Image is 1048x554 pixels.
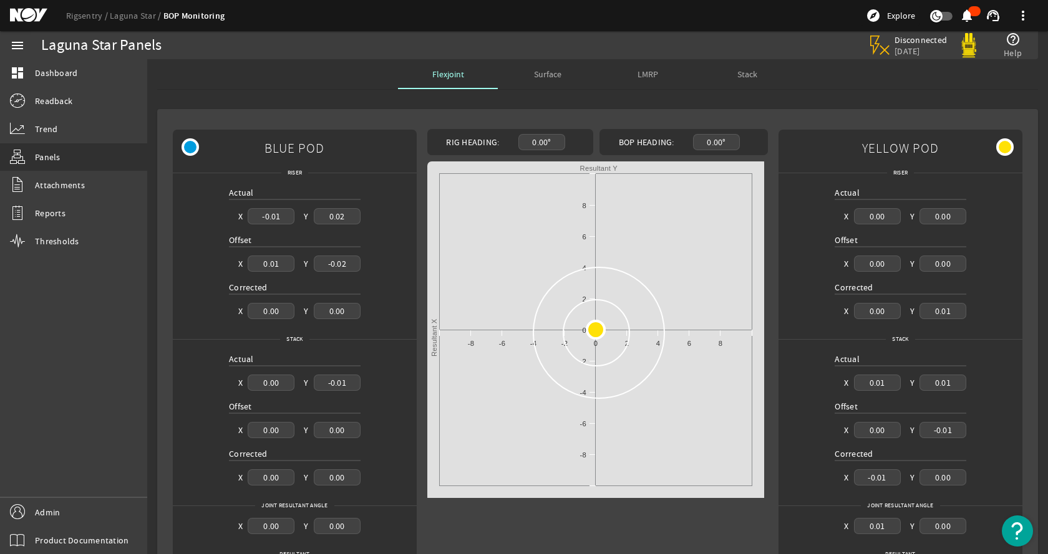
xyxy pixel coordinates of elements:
span: Help [1004,47,1022,59]
div: Y [304,424,308,436]
span: Attachments [35,179,85,191]
a: Laguna Star [110,10,163,21]
div: X [238,520,243,532]
div: 0.00 [854,303,901,318]
mat-icon: notifications [959,8,974,23]
div: Y [910,210,915,222]
div: BOP Heading: [604,136,688,148]
div: Y [304,471,308,484]
mat-icon: dashboard [10,65,25,80]
div: 0.00 [518,134,565,150]
span: Riser [887,166,914,179]
div: X [844,257,848,270]
div: 0.01 [854,375,901,390]
div: -0.01 [919,422,966,437]
div: 0.00 [248,422,294,437]
div: Y [910,520,915,532]
mat-icon: explore [866,8,881,23]
div: Y [304,305,308,317]
div: X [238,471,243,484]
div: -0.01 [248,208,294,224]
span: Panels [35,151,61,163]
span: Joint Resultant Angle [255,499,334,512]
text: -6 [580,420,586,427]
span: ° [548,136,551,148]
span: Thresholds [35,235,79,247]
span: Riser [281,166,308,179]
div: Y [910,257,915,270]
span: Joint Resultant Angle [861,499,939,512]
div: 0.01 [854,518,901,533]
span: Disconnected [895,34,948,45]
text: -8 [468,340,474,347]
div: Y [304,257,308,270]
div: X [238,376,243,389]
text: 4 [582,264,586,272]
span: Actual [229,353,254,365]
div: X [238,424,243,436]
span: Actual [835,187,860,198]
span: YELLOW POD [862,134,939,162]
span: Reports [35,207,65,219]
span: ° [722,136,725,148]
span: [DATE] [895,45,948,57]
span: Stack [886,333,915,345]
a: BOP Monitoring [163,10,225,22]
text: 8 [719,340,722,347]
div: 0.00 [919,518,966,533]
div: 0.00 [248,518,294,533]
span: Corrected [229,448,267,459]
span: Flexjoint [432,70,464,79]
div: 0.01 [919,375,966,390]
text: 8 [582,202,586,209]
span: Corrected [229,282,267,293]
div: X [238,305,243,317]
div: 0.00 [919,256,966,271]
span: Dashboard [35,67,77,79]
div: 0.00 [854,422,901,437]
text: 6 [687,340,691,347]
div: 0.00 [314,518,361,533]
span: Admin [35,506,60,518]
div: Y [304,520,308,532]
div: Y [910,471,915,484]
text: 6 [582,233,586,241]
div: 0.00 [314,469,361,485]
text: -8 [580,451,586,459]
span: BLUE POD [264,134,324,162]
div: 0.00 [314,303,361,318]
div: Y [910,376,915,389]
text: Resultant Y [580,165,618,172]
a: Rigsentry [66,10,110,21]
div: Y [304,376,308,389]
span: Offset [229,401,252,412]
div: X [844,305,848,317]
div: 0.00 [854,208,901,224]
div: -0.02 [314,256,361,271]
span: Actual [835,353,860,365]
button: more_vert [1008,1,1038,31]
span: Actual [229,187,254,198]
div: X [238,257,243,270]
span: Corrected [835,282,873,293]
span: Offset [835,401,858,412]
img: Yellowpod.svg [956,33,981,58]
div: 0.00 [248,375,294,390]
span: Product Documentation [35,534,129,547]
div: 0.00 [854,256,901,271]
mat-icon: menu [10,38,25,53]
span: Offset [835,234,858,246]
span: Offset [229,234,252,246]
span: Stack [737,70,757,79]
div: X [844,376,848,389]
text: Resultant X [430,318,438,356]
div: -0.01 [854,469,901,485]
text: -4 [530,340,536,347]
div: Laguna Star Panels [41,39,162,52]
div: 0.02 [314,208,361,224]
div: X [238,210,243,222]
div: X [844,424,848,436]
div: X [844,520,848,532]
button: Explore [861,6,920,26]
mat-icon: help_outline [1006,32,1021,47]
